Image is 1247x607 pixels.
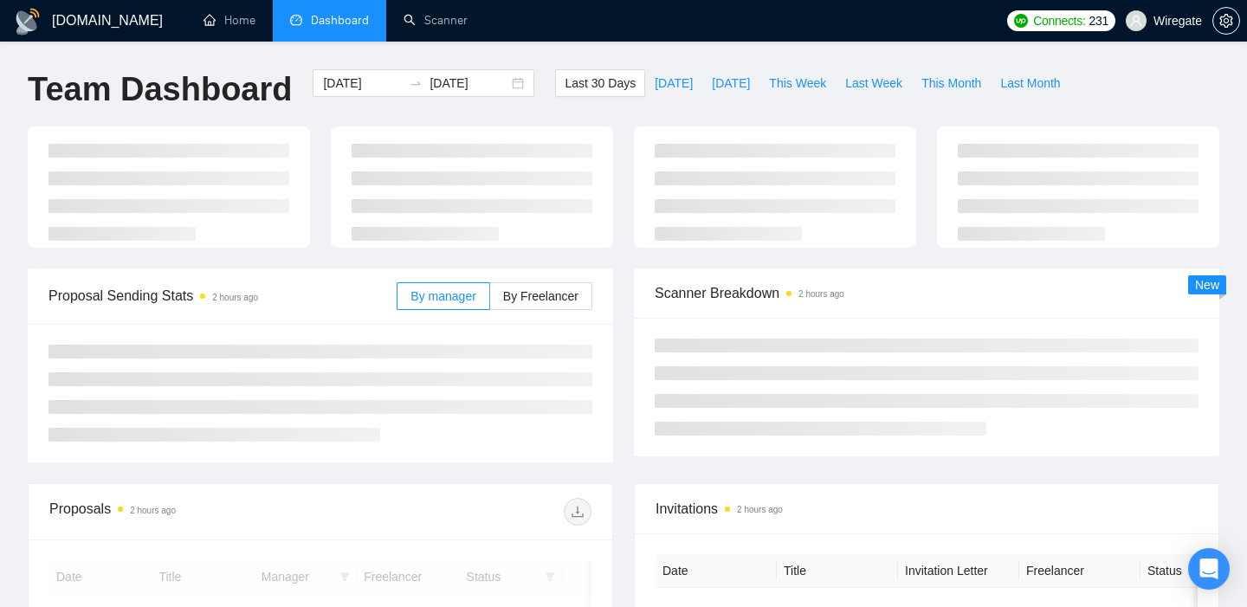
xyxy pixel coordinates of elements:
[655,282,1199,304] span: Scanner Breakdown
[655,74,693,93] span: [DATE]
[912,69,991,97] button: This Month
[404,13,468,28] a: searchScanner
[323,74,402,93] input: Start date
[991,69,1069,97] button: Last Month
[1000,74,1060,93] span: Last Month
[1188,548,1230,590] div: Open Intercom Messenger
[769,74,826,93] span: This Week
[1130,15,1142,27] span: user
[656,498,1198,520] span: Invitations
[290,14,302,26] span: dashboard
[737,505,783,514] time: 2 hours ago
[14,8,42,36] img: logo
[759,69,836,97] button: This Week
[1212,14,1240,28] a: setting
[409,76,423,90] span: to
[898,554,1019,588] th: Invitation Letter
[1195,278,1219,292] span: New
[1213,14,1239,28] span: setting
[1019,554,1140,588] th: Freelancer
[555,69,645,97] button: Last 30 Days
[410,289,475,303] span: By manager
[409,76,423,90] span: swap-right
[503,289,578,303] span: By Freelancer
[28,69,292,110] h1: Team Dashboard
[130,506,176,515] time: 2 hours ago
[921,74,981,93] span: This Month
[49,498,320,526] div: Proposals
[777,554,898,588] th: Title
[1033,11,1085,30] span: Connects:
[311,13,369,28] span: Dashboard
[845,74,902,93] span: Last Week
[656,554,777,588] th: Date
[204,13,255,28] a: homeHome
[430,74,508,93] input: End date
[798,289,844,299] time: 2 hours ago
[712,74,750,93] span: [DATE]
[702,69,759,97] button: [DATE]
[212,293,258,302] time: 2 hours ago
[1212,7,1240,35] button: setting
[565,74,636,93] span: Last 30 Days
[836,69,912,97] button: Last Week
[1014,14,1028,28] img: upwork-logo.png
[1089,11,1108,30] span: 231
[645,69,702,97] button: [DATE]
[48,285,397,307] span: Proposal Sending Stats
